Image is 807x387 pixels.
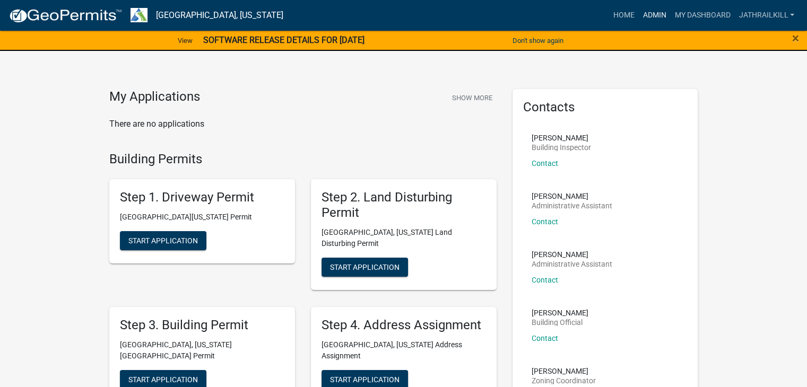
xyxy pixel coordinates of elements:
p: Administrative Assistant [532,260,612,268]
button: Show More [448,89,497,107]
span: Start Application [128,375,198,383]
span: Start Application [128,236,198,245]
p: Building Official [532,319,588,326]
p: [GEOGRAPHIC_DATA], [US_STATE] Address Assignment [322,339,486,362]
span: Start Application [330,262,400,271]
button: Start Application [120,231,206,250]
h5: Step 2. Land Disturbing Permit [322,190,486,221]
p: [PERSON_NAME] [532,134,591,142]
h5: Contacts [523,100,688,115]
a: Contact [532,276,558,284]
p: [PERSON_NAME] [532,309,588,316]
a: Home [609,5,638,25]
button: Start Application [322,258,408,277]
a: Contact [532,217,558,226]
p: [PERSON_NAME] [532,192,612,200]
p: Zoning Coordinator [532,377,596,384]
p: [GEOGRAPHIC_DATA], [US_STATE][GEOGRAPHIC_DATA] Permit [120,339,284,362]
h4: Building Permits [109,152,497,167]
a: Contact [532,159,558,168]
h5: Step 3. Building Permit [120,318,284,333]
p: [PERSON_NAME] [532,367,596,375]
button: Close [792,32,799,45]
strong: SOFTWARE RELEASE DETAILS FOR [DATE] [203,35,365,45]
p: [GEOGRAPHIC_DATA], [US_STATE] Land Disturbing Permit [322,227,486,249]
a: [GEOGRAPHIC_DATA], [US_STATE] [156,6,283,24]
h5: Step 1. Driveway Permit [120,190,284,205]
p: Administrative Assistant [532,202,612,209]
a: View [173,32,197,49]
a: Contact [532,334,558,342]
a: My Dashboard [670,5,734,25]
span: Start Application [330,375,400,383]
p: There are no applications [109,118,497,130]
p: [GEOGRAPHIC_DATA][US_STATE] Permit [120,212,284,223]
button: Don't show again [508,32,568,49]
h5: Step 4. Address Assignment [322,318,486,333]
p: Building Inspector [532,144,591,151]
a: Admin [638,5,670,25]
a: Jathrailkill [734,5,799,25]
p: [PERSON_NAME] [532,251,612,258]
h4: My Applications [109,89,200,105]
img: Troup County, Georgia [131,8,147,22]
span: × [792,31,799,46]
